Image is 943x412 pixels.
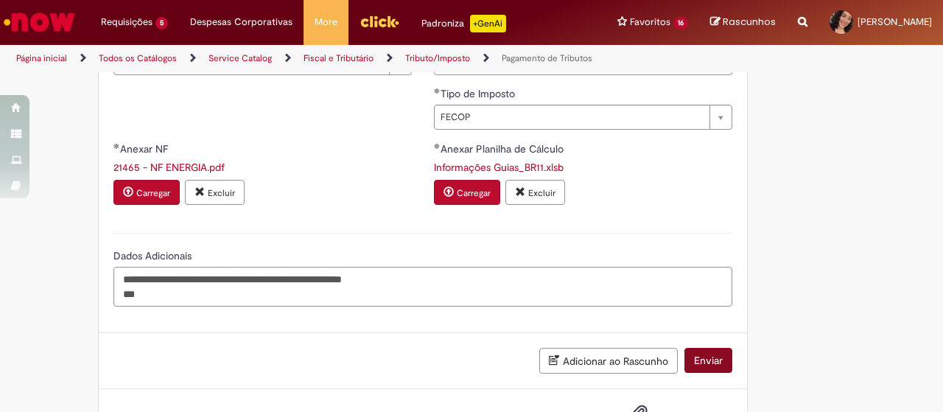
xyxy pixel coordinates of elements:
[113,249,194,262] span: Dados Adicionais
[684,348,732,373] button: Enviar
[99,52,177,64] a: Todos os Catálogos
[405,52,470,64] a: Tributo/Imposto
[505,180,565,205] button: Excluir anexo Informações Guias_BR11.xlsb
[441,105,702,129] span: FECOP
[16,52,67,64] a: Página inicial
[113,267,732,306] textarea: Dados Adicionais
[710,15,776,29] a: Rascunhos
[113,161,225,174] a: Download de 21465 - NF ENERGIA.pdf
[113,180,180,205] button: Carregar anexo de Anexar NF Required
[434,161,564,174] a: Download de Informações Guias_BR11.xlsb
[434,180,500,205] button: Carregar anexo de Anexar Planilha de Cálculo Required
[457,187,491,199] small: Carregar
[673,17,688,29] span: 16
[113,143,120,149] span: Obrigatório Preenchido
[441,142,567,156] span: Anexar Planilha de Cálculo
[502,52,592,64] a: Pagamento de Tributos
[1,7,77,37] img: ServiceNow
[539,348,678,374] button: Adicionar ao Rascunho
[11,45,617,72] ul: Trilhas de página
[190,15,292,29] span: Despesas Corporativas
[441,87,518,100] span: Tipo de Imposto
[470,15,506,32] p: +GenAi
[155,17,168,29] span: 5
[630,15,670,29] span: Favoritos
[208,187,235,199] small: Excluir
[136,187,170,199] small: Carregar
[120,142,171,156] span: Anexar NF
[528,187,555,199] small: Excluir
[315,15,337,29] span: More
[208,52,272,64] a: Service Catalog
[304,52,374,64] a: Fiscal e Tributário
[185,180,245,205] button: Excluir anexo 21465 - NF ENERGIA.pdf
[421,15,506,32] div: Padroniza
[360,10,399,32] img: click_logo_yellow_360x200.png
[101,15,153,29] span: Requisições
[858,15,932,28] span: [PERSON_NAME]
[434,88,441,94] span: Obrigatório Preenchido
[434,143,441,149] span: Obrigatório Preenchido
[723,15,776,29] span: Rascunhos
